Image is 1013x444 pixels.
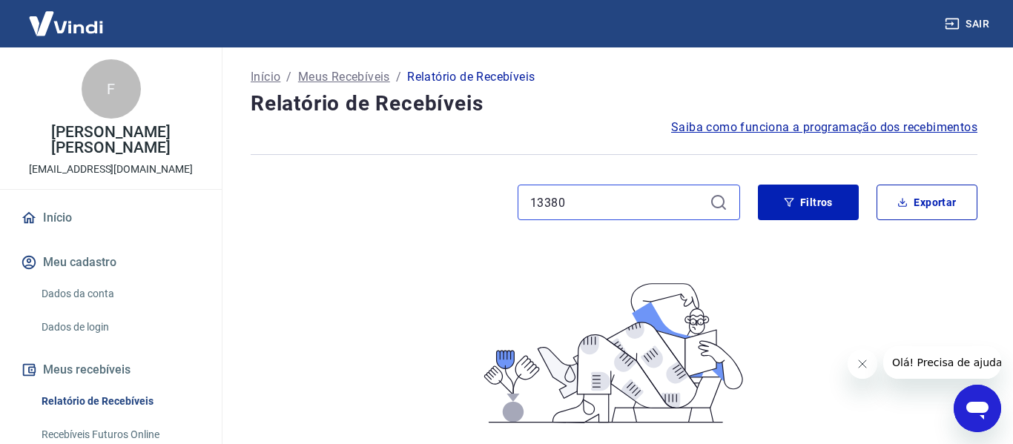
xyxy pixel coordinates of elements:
[251,68,280,86] a: Início
[9,10,125,22] span: Olá! Precisa de ajuda?
[530,191,704,213] input: Busque pelo número do pedido
[883,346,1001,379] iframe: Mensagem da empresa
[18,354,204,386] button: Meus recebíveis
[848,349,877,379] iframe: Fechar mensagem
[18,202,204,234] a: Início
[12,125,210,156] p: [PERSON_NAME] [PERSON_NAME]
[942,10,995,38] button: Sair
[954,385,1001,432] iframe: Botão para abrir a janela de mensagens
[877,185,977,220] button: Exportar
[396,68,401,86] p: /
[29,162,193,177] p: [EMAIL_ADDRESS][DOMAIN_NAME]
[286,68,291,86] p: /
[36,312,204,342] a: Dados de login
[36,386,204,417] a: Relatório de Recebíveis
[18,1,114,46] img: Vindi
[82,59,141,119] div: F
[36,279,204,309] a: Dados da conta
[758,185,859,220] button: Filtros
[298,68,390,86] a: Meus Recebíveis
[407,68,535,86] p: Relatório de Recebíveis
[251,89,977,119] h4: Relatório de Recebíveis
[671,119,977,136] a: Saiba como funciona a programação dos recebimentos
[18,246,204,279] button: Meu cadastro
